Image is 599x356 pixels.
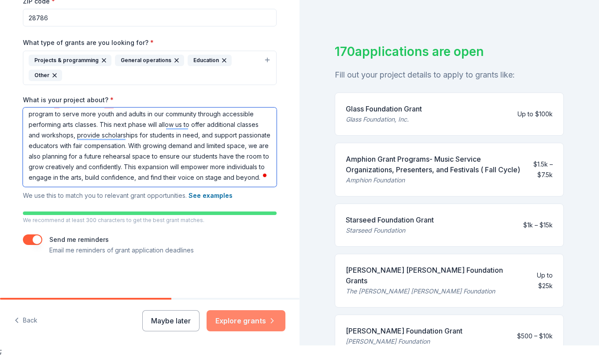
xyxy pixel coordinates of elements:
[188,55,232,66] div: Education
[23,217,277,224] p: We recommend at least 300 characters to get the best grant matches.
[346,326,462,336] div: [PERSON_NAME] Foundation Grant
[335,68,564,82] div: Fill out your project details to apply to grants like:
[346,215,434,225] div: Starseed Foundation Grant
[49,245,194,256] p: Email me reminders of grant application deadlines
[346,175,525,185] div: Amphion Foundation
[189,190,233,201] button: See examples
[346,114,422,125] div: Glass Foundation, Inc.
[23,192,233,199] span: We use this to match you to relevant grant opportunities.
[346,104,422,114] div: Glass Foundation Grant
[142,310,200,331] button: Maybe later
[518,109,553,119] div: Up to $100k
[517,331,553,341] div: $500 – $10k
[346,154,525,175] div: Amphion Grant Programs- Music Service Organizations, Presenters, and Festivals ( Fall Cycle)
[29,70,62,81] div: Other
[346,265,515,286] div: [PERSON_NAME] [PERSON_NAME] Foundation Grants
[14,311,37,330] button: Back
[23,108,277,187] textarea: To enrich screen reader interactions, please activate Accessibility in Grammarly extension settings
[23,9,277,26] input: 12345 (U.S. only)
[23,38,154,47] label: What type of grants are you looking for?
[335,42,564,61] div: 170 applications are open
[346,286,515,297] div: The [PERSON_NAME] [PERSON_NAME] Foundation
[23,51,277,85] button: Projects & programmingGeneral operationsEducationOther
[523,220,553,230] div: $1k – $15k
[29,55,111,66] div: Projects & programming
[23,96,114,104] label: What is your project about?
[522,270,553,291] div: Up to $25k
[207,310,285,331] button: Explore grants
[532,159,553,180] div: $1.5k – $7.5k
[346,336,462,347] div: [PERSON_NAME] Foundation
[49,236,109,243] label: Send me reminders
[346,225,434,236] div: Starseed Foundation
[115,55,184,66] div: General operations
